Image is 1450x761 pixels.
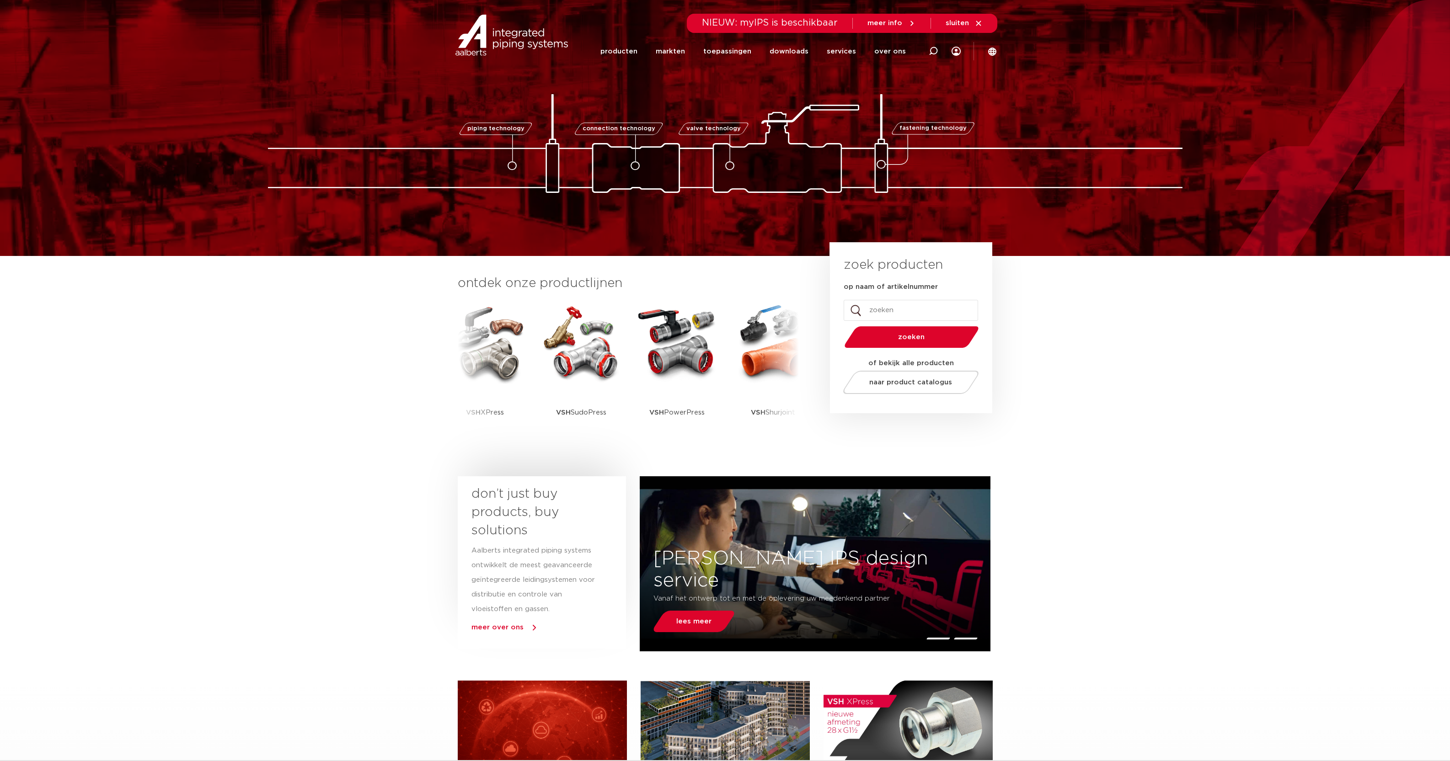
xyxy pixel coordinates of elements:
li: Page dot 1 [926,638,950,639]
p: Aalberts integrated piping systems ontwikkelt de meest geavanceerde geïntegreerde leidingsystemen... [471,543,596,617]
a: VSHPowerPress [636,302,718,441]
label: op naam of artikelnummer [844,282,938,292]
span: NIEUW: myIPS is beschikbaar [702,18,838,27]
a: producten [600,33,637,70]
span: valve technology [686,126,741,132]
a: downloads [770,33,808,70]
a: sluiten [946,19,983,27]
a: lees meer [651,611,737,632]
p: Shurjoint [751,384,795,441]
p: Vanaf het ontwerp tot en met de oplevering uw meedenkend partner [653,591,922,606]
div: my IPS [952,33,961,70]
a: services [827,33,856,70]
button: zoeken [840,325,982,349]
a: VSHShurjoint [732,302,814,441]
span: lees meer [676,618,712,625]
a: meer over ons [471,624,524,631]
h3: zoek producten [844,256,943,274]
a: meer info [867,19,916,27]
li: Page dot 2 [953,638,978,639]
strong: VSH [466,409,481,416]
a: toepassingen [703,33,751,70]
a: VSHSudoPress [540,302,622,441]
p: SudoPress [556,384,606,441]
input: zoeken [844,300,978,321]
span: naar product catalogus [869,379,952,386]
h3: don’t just buy products, buy solutions [471,485,596,540]
span: piping technology [467,126,524,132]
a: over ons [874,33,906,70]
strong: of bekijk alle producten [868,360,954,367]
h3: [PERSON_NAME] IPS design service [640,548,990,591]
strong: VSH [556,409,571,416]
a: markten [656,33,685,70]
a: naar product catalogus [840,371,981,394]
span: zoeken [868,334,955,341]
h3: ontdek onze productlijnen [458,274,799,293]
p: XPress [466,384,504,441]
a: VSHXPress [444,302,526,441]
nav: Menu [600,33,906,70]
p: PowerPress [649,384,705,441]
span: connection technology [582,126,655,132]
strong: VSH [649,409,664,416]
span: sluiten [946,20,969,27]
strong: VSH [751,409,765,416]
span: fastening technology [899,126,967,132]
span: meer info [867,20,902,27]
